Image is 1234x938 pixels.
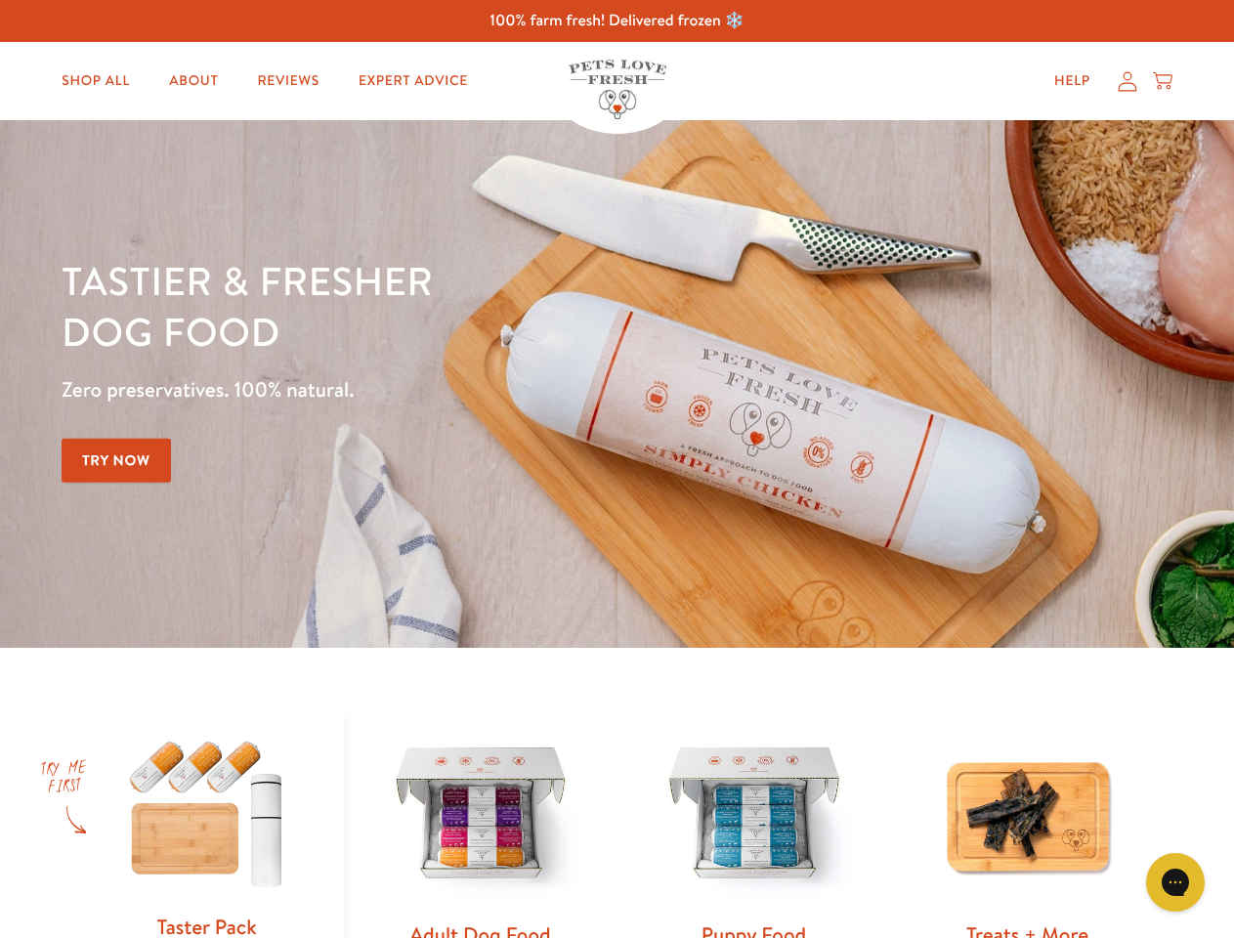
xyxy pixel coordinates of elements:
[343,62,484,101] a: Expert Advice
[569,60,666,119] img: Pets Love Fresh
[62,439,171,483] a: Try Now
[62,255,802,357] h1: Tastier & fresher dog food
[1136,846,1214,918] iframe: Gorgias live chat messenger
[62,372,802,407] p: Zero preservatives. 100% natural.
[241,62,334,101] a: Reviews
[1039,62,1106,101] a: Help
[153,62,234,101] a: About
[46,62,146,101] a: Shop All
